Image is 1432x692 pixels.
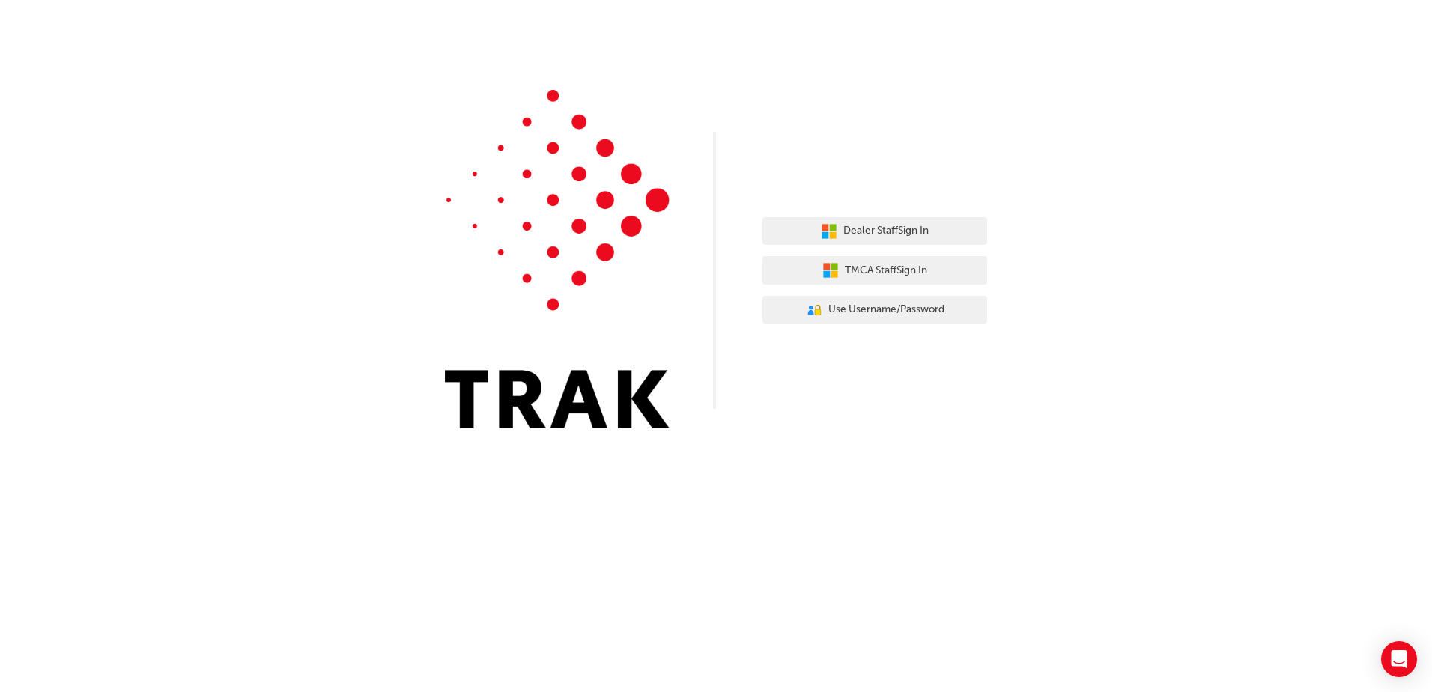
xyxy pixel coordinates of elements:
[762,296,987,324] button: Use Username/Password
[845,262,927,279] span: TMCA Staff Sign In
[843,222,929,240] span: Dealer Staff Sign In
[762,217,987,246] button: Dealer StaffSign In
[445,90,670,428] img: Trak
[1381,641,1417,677] div: Open Intercom Messenger
[828,301,944,318] span: Use Username/Password
[762,256,987,285] button: TMCA StaffSign In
